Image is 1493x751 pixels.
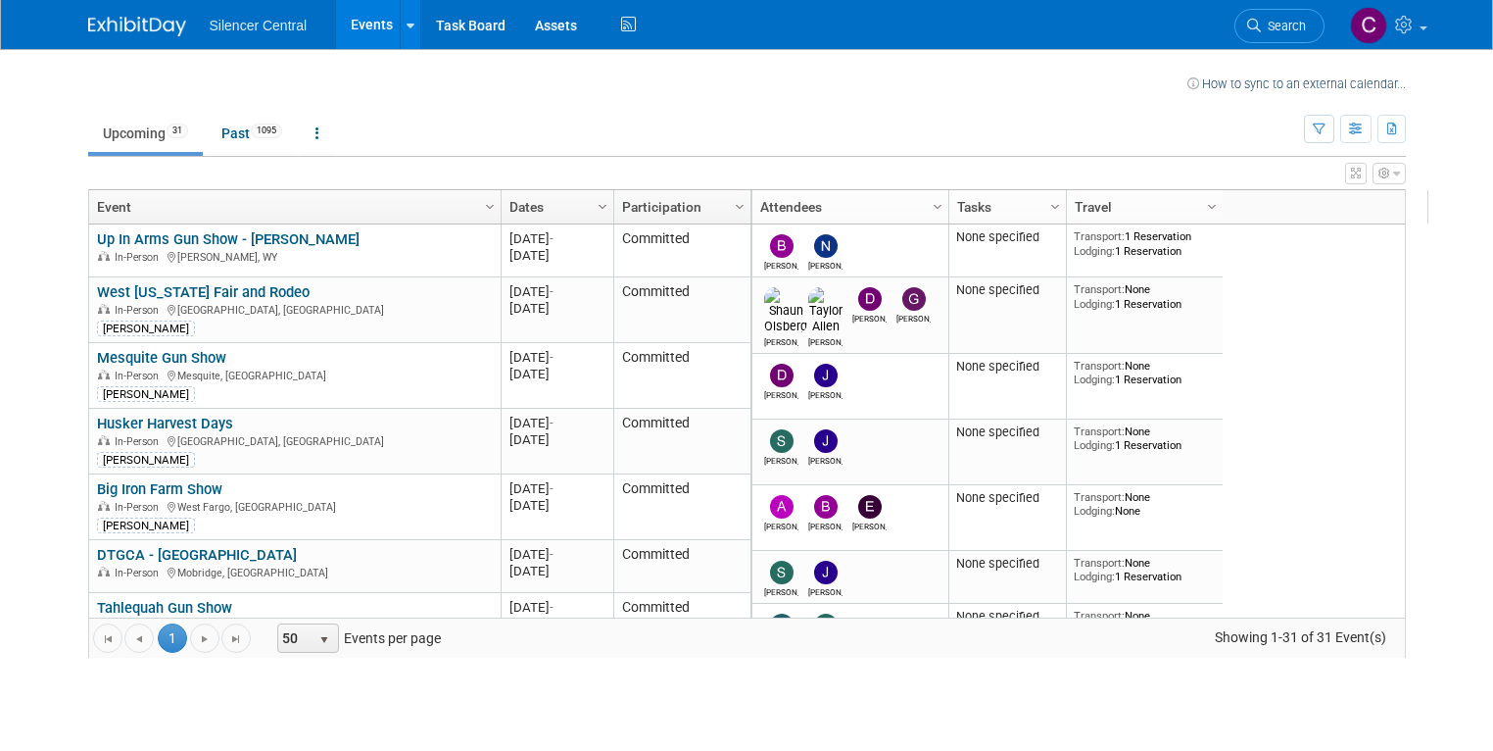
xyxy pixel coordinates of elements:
[1047,199,1063,215] span: Column Settings
[764,287,807,334] img: Shaun Olsberg
[97,349,226,367] a: Mesquite Gun Show
[764,584,798,597] div: Steve Phillips
[1074,490,1125,504] span: Transport:
[1074,373,1115,386] span: Lodging:
[770,429,794,453] img: Steve Phillips
[509,366,604,382] div: [DATE]
[1074,282,1125,296] span: Transport:
[93,624,122,653] a: Go to the first page
[97,432,492,449] div: [GEOGRAPHIC_DATA], [GEOGRAPHIC_DATA]
[509,230,604,247] div: [DATE]
[550,600,554,615] span: -
[1074,244,1115,258] span: Lodging:
[957,190,1053,224] a: Tasks
[1044,190,1066,220] a: Column Settings
[550,481,554,496] span: -
[902,287,926,311] img: Gregory Wilkerson
[197,631,213,647] span: Go to the next page
[808,258,843,271] div: Noelle Kealoha
[221,624,251,653] a: Go to the last page
[814,234,838,258] img: Noelle Kealoha
[852,519,887,531] div: Eduardo Contreras
[729,190,750,220] a: Column Settings
[1074,570,1115,583] span: Lodging:
[956,425,1058,440] div: None specified
[509,300,604,317] div: [DATE]
[97,564,492,580] div: Mobridge, [GEOGRAPHIC_DATA]
[808,334,843,347] div: Taylor Allen
[97,190,488,224] a: Event
[858,287,882,311] img: David Aguais
[1074,359,1215,387] div: None 1 Reservation
[1074,609,1125,623] span: Transport:
[1196,624,1404,651] span: Showing 1-31 of 31 Event(s)
[97,480,222,498] a: Big Iron Farm Show
[1074,438,1115,452] span: Lodging:
[930,199,945,215] span: Column Settings
[98,567,110,576] img: In-Person Event
[509,247,604,264] div: [DATE]
[550,416,554,430] span: -
[509,599,604,616] div: [DATE]
[509,546,604,563] div: [DATE]
[278,625,312,652] span: 50
[509,431,604,448] div: [DATE]
[1074,609,1215,637] div: None None
[98,435,110,445] img: In-Person Event
[97,386,195,402] div: [PERSON_NAME]
[1350,7,1387,44] img: Carin Froehlich
[808,387,843,400] div: Jeffrey Flournoy
[1074,556,1125,570] span: Transport:
[115,501,165,514] span: In-Person
[927,190,948,220] a: Column Settings
[808,584,843,597] div: Justin Armstrong
[770,234,794,258] img: Braden Hougaard
[509,190,601,224] a: Dates
[509,497,604,514] div: [DATE]
[956,359,1058,375] div: None specified
[814,561,838,584] img: Justin Armstrong
[228,631,244,647] span: Go to the last page
[613,343,750,409] td: Committed
[98,501,110,511] img: In-Person Event
[595,199,610,215] span: Column Settings
[509,480,604,497] div: [DATE]
[613,277,750,343] td: Committed
[852,311,887,324] div: David Aguais
[167,124,188,138] span: 31
[97,248,492,265] div: [PERSON_NAME], WY
[124,624,154,653] a: Go to the previous page
[550,350,554,365] span: -
[98,304,110,314] img: In-Person Event
[814,495,838,519] img: Billee Page
[764,519,798,531] div: Andrew Sorenson
[482,199,498,215] span: Column Settings
[764,453,798,466] div: Steve Phillips
[98,370,110,379] img: In-Person Event
[1074,556,1215,584] div: None 1 Reservation
[97,283,310,301] a: West [US_STATE] Fair and Rodeo
[613,540,750,593] td: Committed
[88,115,203,152] a: Upcoming31
[509,415,604,431] div: [DATE]
[158,624,187,653] span: 1
[97,230,360,248] a: Up In Arms Gun Show - [PERSON_NAME]
[509,349,604,366] div: [DATE]
[115,304,165,317] span: In-Person
[592,190,613,220] a: Column Settings
[550,547,554,562] span: -
[956,490,1058,506] div: None specified
[814,364,838,387] img: Jeffrey Flournoy
[509,283,604,300] div: [DATE]
[956,282,1058,298] div: None specified
[622,190,738,224] a: Participation
[956,229,1058,245] div: None specified
[1074,425,1125,438] span: Transport:
[1074,504,1115,518] span: Lodging:
[808,519,843,531] div: Billee Page
[956,609,1058,625] div: None specified
[115,567,165,579] span: In-Person
[1234,9,1324,43] a: Search
[1074,359,1125,373] span: Transport:
[1074,282,1215,311] div: None 1 Reservation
